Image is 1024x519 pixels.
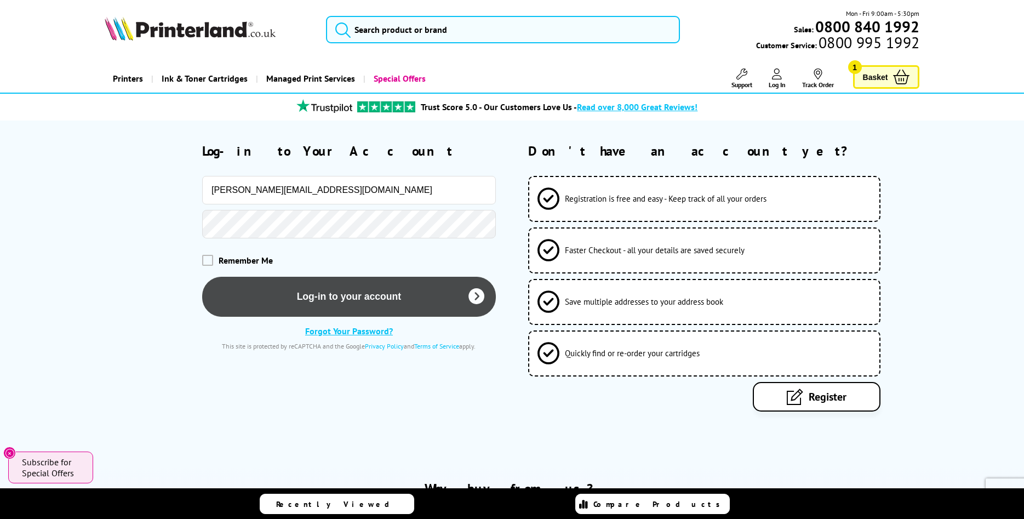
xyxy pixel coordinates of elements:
span: Customer Service: [756,37,919,50]
a: 0800 840 1992 [814,21,919,32]
a: Trust Score 5.0 - Our Customers Love Us -Read over 8,000 Great Reviews! [421,101,697,112]
a: Register [753,382,880,412]
a: Support [731,69,752,89]
input: Email [202,176,496,204]
img: trustpilot rating [357,101,415,112]
button: Log-in to your account [202,277,496,317]
div: This site is protected by reCAPTCHA and the Google and apply. [202,342,496,350]
a: Recently Viewed [260,494,414,514]
span: Remember Me [219,255,273,266]
span: Ink & Toner Cartridges [162,65,248,93]
a: Compare Products [575,494,730,514]
a: Basket 1 [853,65,920,89]
a: Special Offers [363,65,434,93]
h2: Log-in to Your Account [202,142,496,159]
span: Subscribe for Special Offers [22,457,82,478]
img: Printerland Logo [105,16,276,41]
span: Registration is free and easy - Keep track of all your orders [565,193,766,204]
span: Log In [769,81,786,89]
a: Track Order [802,69,834,89]
span: Support [731,81,752,89]
span: Sales: [794,24,814,35]
img: trustpilot rating [291,99,357,113]
a: Log In [769,69,786,89]
span: Save multiple addresses to your address book [565,296,723,307]
a: Printerland Logo [105,16,312,43]
span: 1 [848,60,862,74]
a: Managed Print Services [256,65,363,93]
span: Read over 8,000 Great Reviews! [577,101,697,112]
a: Printers [105,65,151,93]
span: Faster Checkout - all your details are saved securely [565,245,745,255]
b: 0800 840 1992 [815,16,919,37]
h2: Don't have an account yet? [528,142,919,159]
input: Search product or brand [326,16,680,43]
a: Forgot Your Password? [305,326,393,337]
span: 0800 995 1992 [817,37,919,48]
span: Mon - Fri 9:00am - 5:30pm [846,8,919,19]
button: Close [3,447,16,459]
span: Compare Products [593,499,726,509]
span: Register [809,390,846,404]
a: Terms of Service [414,342,459,350]
span: Quickly find or re-order your cartridges [565,348,700,358]
a: Privacy Policy [365,342,404,350]
span: Recently Viewed [276,499,401,509]
a: Ink & Toner Cartridges [151,65,256,93]
h2: Why buy from us? [105,480,920,497]
span: Basket [863,70,888,84]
